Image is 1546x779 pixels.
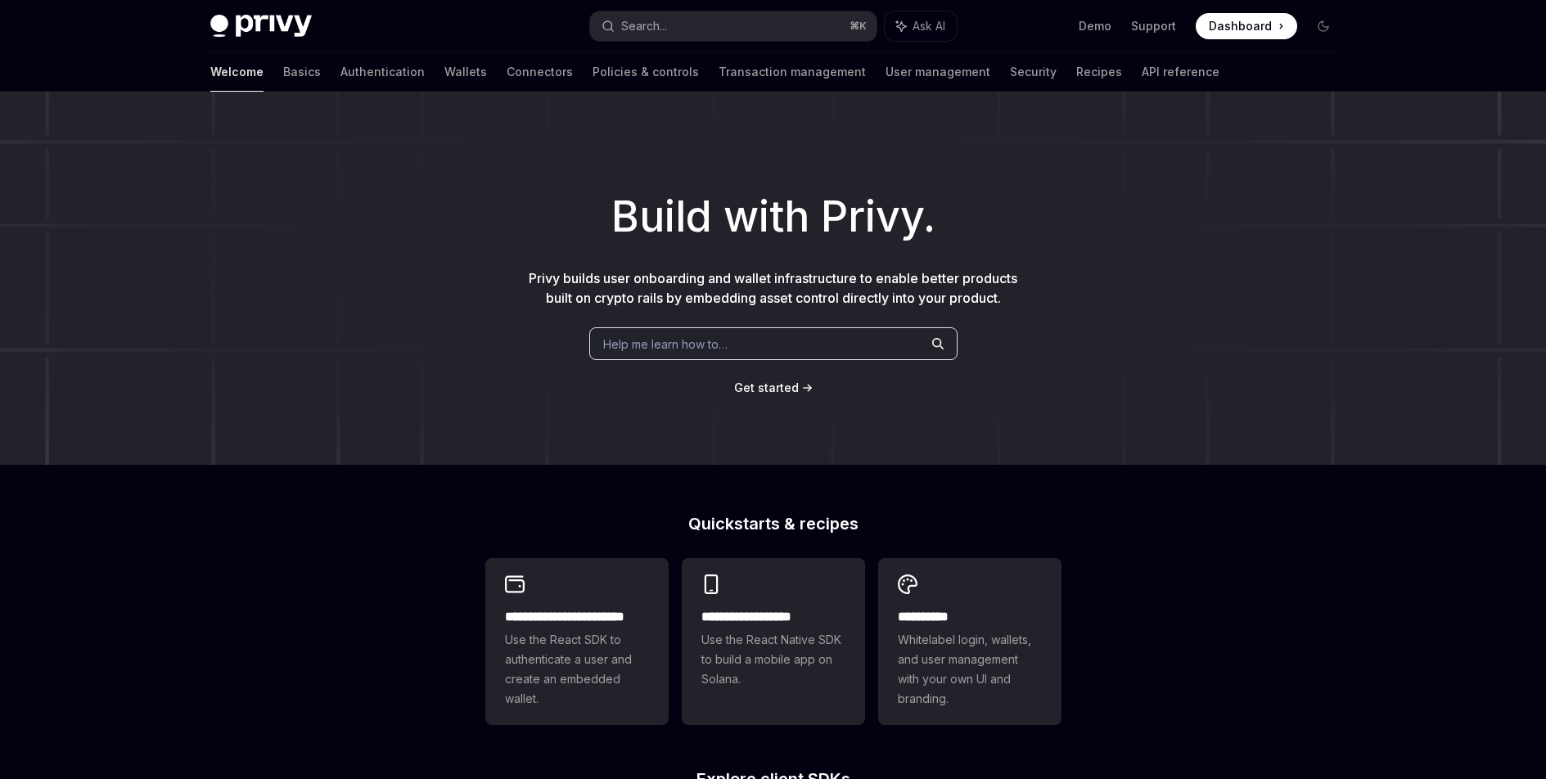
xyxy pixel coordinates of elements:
span: Help me learn how to… [603,335,728,353]
span: Use the React SDK to authenticate a user and create an embedded wallet. [505,630,649,709]
button: Search...⌘K [590,11,877,41]
a: Authentication [340,52,425,92]
a: Wallets [444,52,487,92]
a: Welcome [210,52,264,92]
a: API reference [1142,52,1219,92]
span: Dashboard [1209,18,1272,34]
a: Get started [734,380,799,396]
span: Privy builds user onboarding and wallet infrastructure to enable better products built on crypto ... [529,270,1017,306]
a: User management [886,52,990,92]
a: Basics [283,52,321,92]
a: Transaction management [719,52,866,92]
span: Use the React Native SDK to build a mobile app on Solana. [701,630,845,689]
a: Connectors [507,52,573,92]
a: Dashboard [1196,13,1297,39]
span: Get started [734,380,799,394]
button: Ask AI [885,11,957,41]
img: dark logo [210,15,312,38]
a: **** **** **** ***Use the React Native SDK to build a mobile app on Solana. [682,558,865,725]
button: Toggle dark mode [1310,13,1336,39]
h1: Build with Privy. [26,185,1520,249]
span: ⌘ K [850,20,867,33]
h2: Quickstarts & recipes [485,516,1061,532]
span: Ask AI [913,18,945,34]
a: Demo [1079,18,1111,34]
a: Recipes [1076,52,1122,92]
span: Whitelabel login, wallets, and user management with your own UI and branding. [898,630,1042,709]
a: Security [1010,52,1057,92]
div: Search... [621,16,667,36]
a: Support [1131,18,1176,34]
a: **** *****Whitelabel login, wallets, and user management with your own UI and branding. [878,558,1061,725]
a: Policies & controls [593,52,699,92]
